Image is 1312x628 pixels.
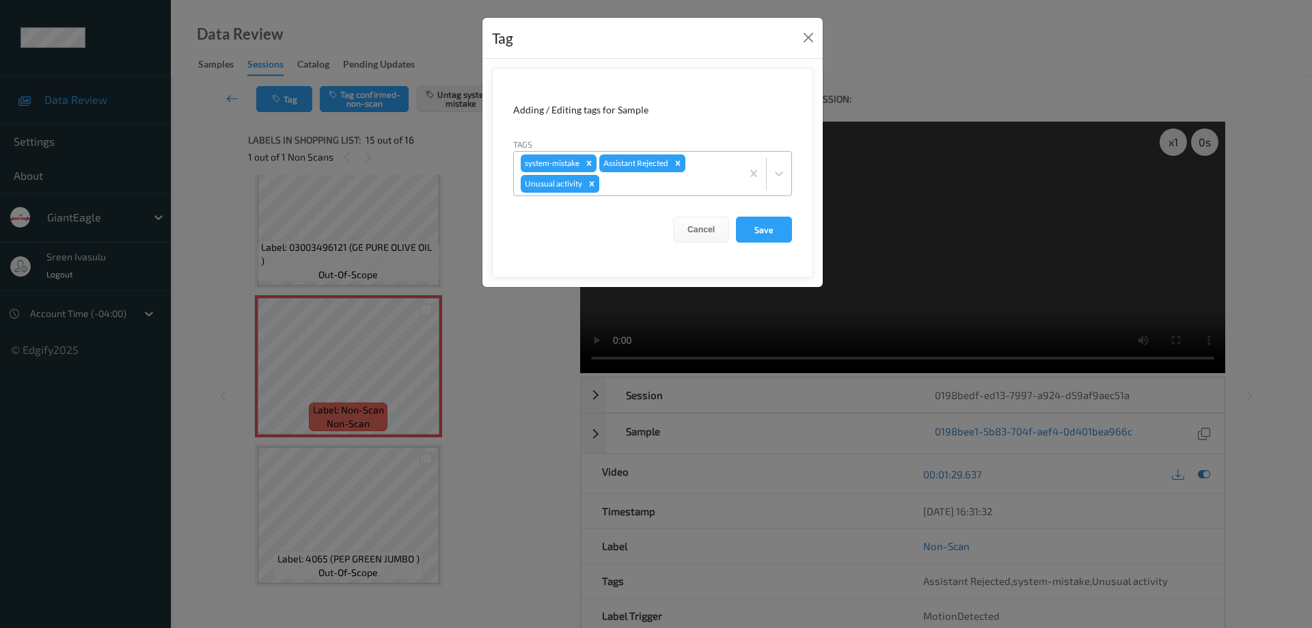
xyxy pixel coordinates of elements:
[513,103,792,117] div: Adding / Editing tags for Sample
[799,28,818,47] button: Close
[673,217,729,243] button: Cancel
[670,154,685,172] div: Remove Assistant Rejected
[582,154,597,172] div: Remove system-mistake
[599,154,670,172] div: Assistant Rejected
[521,175,584,193] div: Unusual activity
[736,217,792,243] button: Save
[521,154,582,172] div: system-mistake
[513,138,532,150] label: Tags
[584,175,599,193] div: Remove Unusual activity
[492,27,513,49] div: Tag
